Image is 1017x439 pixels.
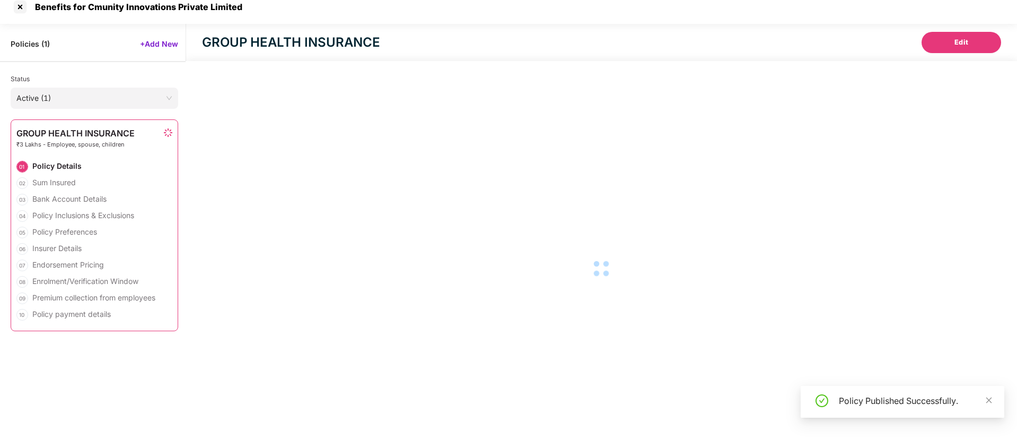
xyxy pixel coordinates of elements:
div: 04 [16,210,28,222]
span: GROUP HEALTH INSURANCE [16,128,135,138]
span: +Add New [140,39,178,49]
div: Policy payment details [32,309,111,319]
div: 01 [16,161,28,173]
span: Policies ( 1 ) [11,39,50,49]
div: 08 [16,276,28,288]
div: Policy Inclusions & Exclusions [32,210,134,220]
div: 05 [16,227,28,238]
div: 03 [16,194,28,205]
div: Enrolment/Verification Window [32,276,138,286]
div: Premium collection from employees [32,292,155,303]
div: 10 [16,309,28,321]
div: Benefits for Cmunity Innovations Private Limited [29,2,242,12]
div: Bank Account Details [32,194,107,204]
div: 09 [16,292,28,304]
div: GROUP HEALTH INSURANCE [202,33,380,52]
div: Policy Preferences [32,227,97,237]
div: 07 [16,260,28,271]
div: Insurer Details [32,243,82,253]
span: ₹3 Lakhs - Employee, spouse, children [16,141,135,148]
div: Policy Published Successfully. [839,394,992,407]
button: Edit [922,32,1001,53]
span: Edit [954,37,969,48]
div: Policy Details [32,161,82,171]
span: close [985,397,993,404]
div: 02 [16,177,28,189]
div: 06 [16,243,28,255]
span: check-circle [816,394,828,407]
span: Status [11,75,30,83]
div: Sum Insured [32,177,76,187]
span: Active (1) [16,90,172,106]
div: Endorsement Pricing [32,260,104,270]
